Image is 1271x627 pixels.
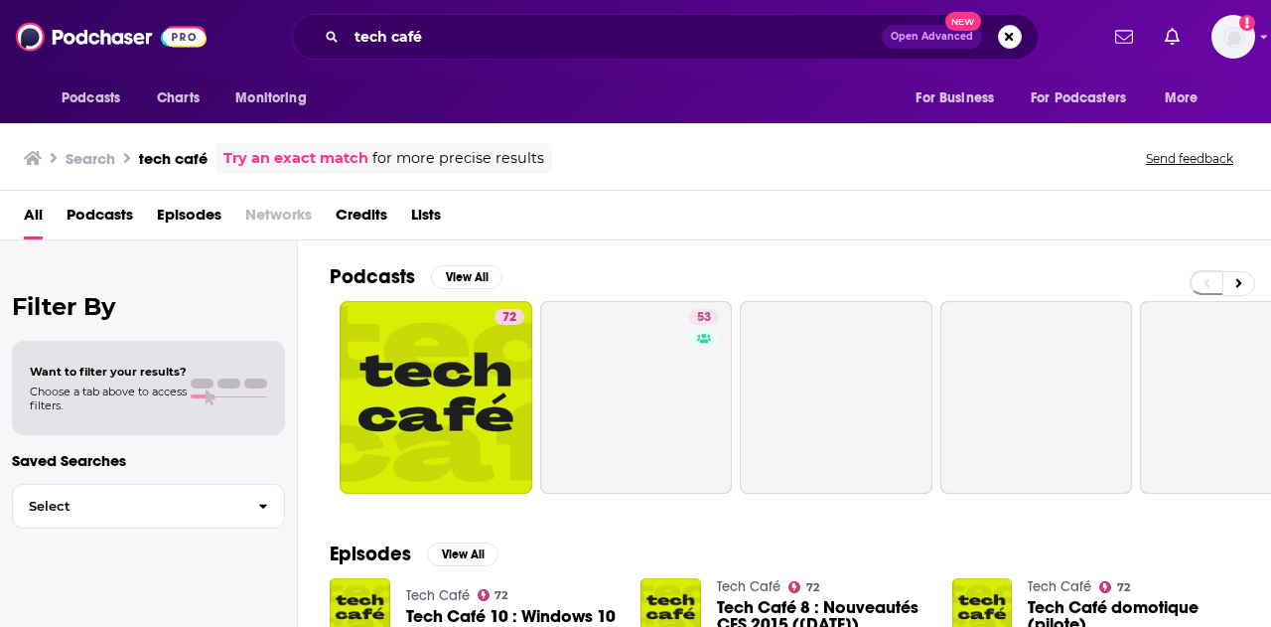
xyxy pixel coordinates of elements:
[1107,20,1141,54] a: Show notifications dropdown
[891,32,973,42] span: Open Advanced
[292,14,1039,60] div: Search podcasts, credits, & more...
[478,589,508,601] a: 72
[882,25,982,49] button: Open AdvancedNew
[1031,84,1126,112] span: For Podcasters
[916,84,994,112] span: For Business
[139,149,208,168] h3: tech café
[1211,15,1255,59] span: Logged in as ABolliger
[806,583,819,592] span: 72
[48,79,146,117] button: open menu
[1028,578,1091,595] a: Tech Café
[24,199,43,239] a: All
[689,309,719,325] a: 53
[30,365,187,379] span: Want to filter your results?
[1140,150,1239,167] button: Send feedback
[340,301,532,494] a: 72
[431,265,502,289] button: View All
[330,264,502,289] a: PodcastsView All
[1211,15,1255,59] button: Show profile menu
[502,308,516,328] span: 72
[1151,79,1223,117] button: open menu
[902,79,1019,117] button: open menu
[697,308,711,328] span: 53
[406,587,470,604] a: Tech Café
[13,500,242,513] span: Select
[16,18,207,56] img: Podchaser - Follow, Share and Rate Podcasts
[717,578,780,595] a: Tech Café
[30,385,187,412] span: Choose a tab above to access filters.
[945,12,981,31] span: New
[12,484,285,529] button: Select
[494,591,507,600] span: 72
[62,84,120,112] span: Podcasts
[406,608,616,625] a: Tech Café 10 : Windows 10
[347,21,882,53] input: Search podcasts, credits, & more...
[330,542,411,566] h2: Episodes
[330,264,415,289] h2: Podcasts
[12,451,285,470] p: Saved Searches
[157,84,200,112] span: Charts
[223,147,368,170] a: Try an exact match
[1099,581,1130,593] a: 72
[494,309,524,325] a: 72
[144,79,212,117] a: Charts
[221,79,332,117] button: open menu
[336,199,387,239] a: Credits
[1165,84,1199,112] span: More
[1018,79,1155,117] button: open menu
[411,199,441,239] a: Lists
[12,292,285,321] h2: Filter By
[157,199,221,239] a: Episodes
[427,543,498,566] button: View All
[67,199,133,239] a: Podcasts
[235,84,306,112] span: Monitoring
[1211,15,1255,59] img: User Profile
[1239,15,1255,31] svg: Add a profile image
[372,147,544,170] span: for more precise results
[540,301,733,494] a: 53
[788,581,819,593] a: 72
[330,542,498,566] a: EpisodesView All
[66,149,115,168] h3: Search
[1117,583,1130,592] span: 72
[245,199,312,239] span: Networks
[1157,20,1188,54] a: Show notifications dropdown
